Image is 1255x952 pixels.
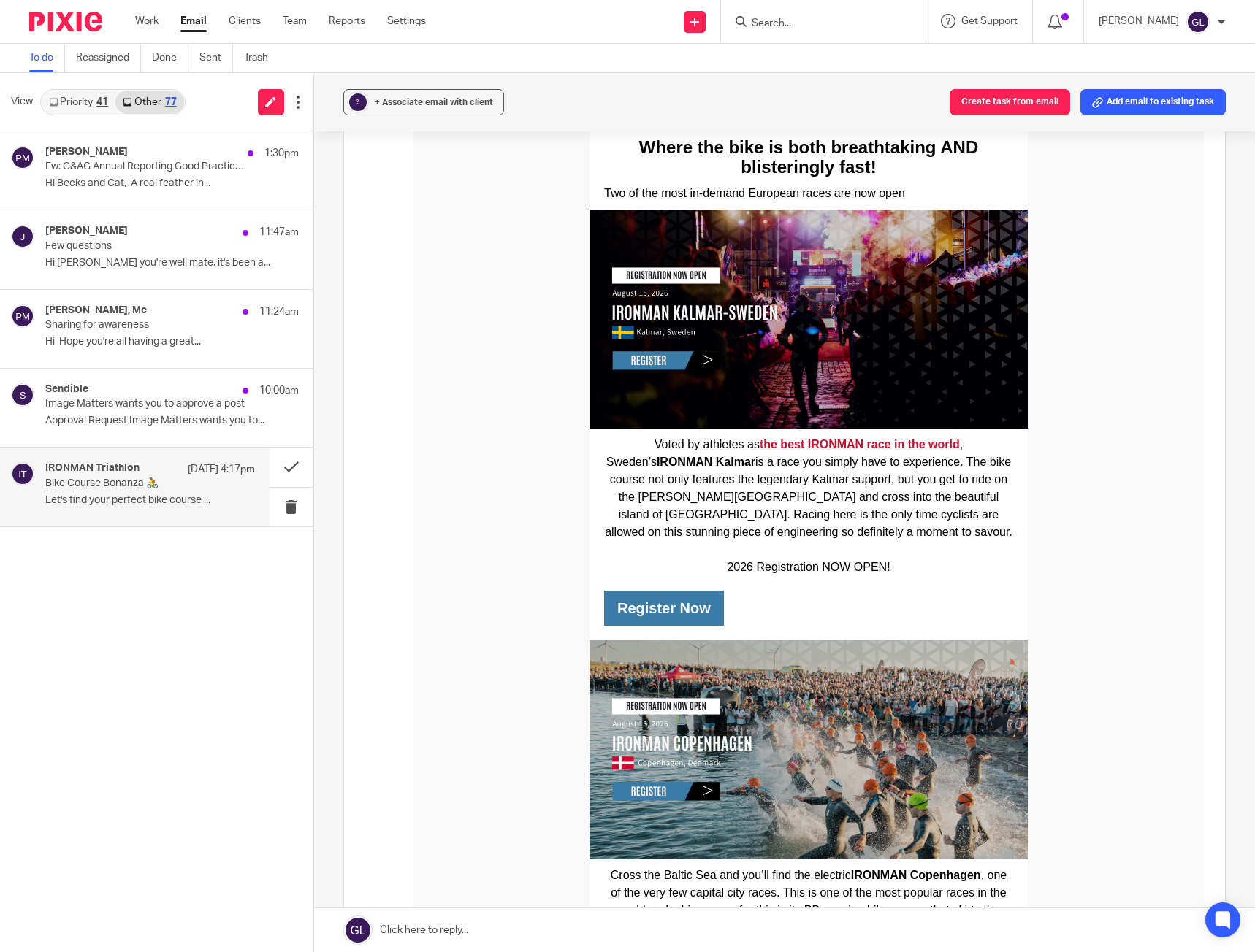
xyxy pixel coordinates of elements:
[115,91,183,114] a: Other77
[45,319,248,331] p: Sharing for awareness
[29,12,102,31] img: Pixie
[45,462,140,475] h4: IRONMAN Triathlon
[76,44,141,72] a: Reassigned
[343,89,504,115] button: ? + Associate email with client
[45,415,299,427] p: Approval Request Image Matters wants you to...
[45,177,299,190] p: Hi Becks and Cat, A real feather in...
[750,18,882,31] input: Search
[45,161,248,173] p: Fw: C&AG Annual Reporting Good Practice Guide - [GEOGRAPHIC_DATA] Business
[188,462,255,477] p: [DATE] 4:17pm
[11,304,34,328] img: svg%3E
[180,14,207,28] a: Email
[45,336,299,348] p: Hi Hope you're all having a great...
[135,14,159,28] a: Work
[165,97,177,107] div: 77
[283,14,307,28] a: Team
[45,257,299,269] p: Hi [PERSON_NAME] you're well mate, it's been a...
[191,818,600,940] div: Voted by athletes as , Sweden’s is a race you simply have to experience. The bike course not only...
[11,383,34,407] img: svg%3E
[45,240,248,253] p: Few questions
[226,519,565,559] strong: Where the bike is both breathtaking AND blisteringly fast!
[176,591,614,810] img: Kalmar
[45,398,248,410] p: Image Matters wants you to approve a post
[45,477,213,490] p: Bike Course Bonanza 🚴
[199,44,233,72] a: Sent
[950,89,1070,115] button: Create task from email
[375,98,493,107] span: + Associate email with client
[42,91,115,114] a: Priority41
[191,443,321,478] a: CHECK IT OUT
[45,304,147,317] h4: [PERSON_NAME], Me
[191,567,492,584] div: Two of the most in-demand European races are now open
[1186,10,1210,34] img: svg%3E
[349,93,367,111] div: ?
[152,44,188,72] a: Done
[961,16,1018,26] span: Get Support
[11,146,34,169] img: svg%3E
[11,462,34,485] img: svg%3E
[96,97,108,107] div: 41
[45,225,128,237] h4: [PERSON_NAME]
[45,383,88,396] h4: Sendible
[176,15,614,316] img: Hero IMG
[329,14,365,28] a: Reports
[204,453,308,469] strong: CHECK IT OUT
[346,820,546,832] a: the best IRONMAN race in the world
[11,94,33,110] span: View
[45,494,255,507] p: Let's find your perfect bike course ...
[229,14,261,28] a: Clients
[191,323,600,429] div: That perfect race experience hinges on many factors and one of the most important is the course, ...
[243,837,342,850] strong: IRONMAN Kalmar
[244,44,279,72] a: Trash
[45,146,128,158] h4: [PERSON_NAME]
[259,304,299,319] p: 11:24am
[387,14,426,28] a: Settings
[259,383,299,398] p: 10:00am
[1080,89,1226,115] button: Add email to existing task
[1099,14,1179,28] p: [PERSON_NAME]
[29,44,65,72] a: To do
[259,225,299,239] p: 11:47am
[11,225,34,248] img: svg%3E
[264,146,299,161] p: 1:30pm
